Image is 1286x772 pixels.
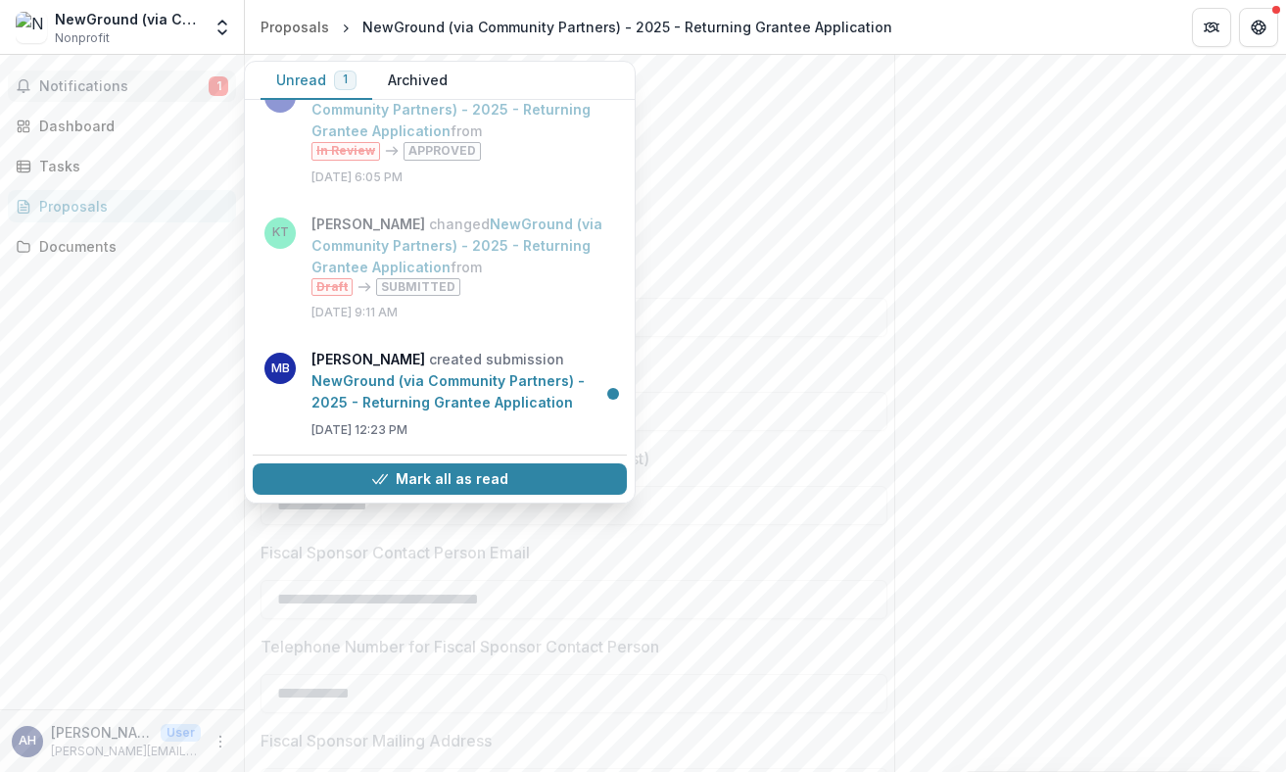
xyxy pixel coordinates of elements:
p: [PERSON_NAME] [51,722,153,743]
img: NewGround (via Community Partners) [16,12,47,43]
div: Documents [39,236,220,257]
span: Nonprofit [55,29,110,47]
p: Telephone Number for Fiscal Sponsor Contact Person [261,635,659,658]
a: NewGround (via Community Partners) - 2025 - Returning Grantee Application [311,79,602,139]
a: Documents [8,230,236,263]
a: NewGround (via Community Partners) - 2025 - Returning Grantee Application [311,372,585,410]
div: Proposals [261,17,329,37]
p: Fiscal Sponsor Mailing Address [261,729,492,752]
div: Proposals [39,196,220,217]
span: 1 [209,76,228,96]
p: changed from [311,77,615,161]
div: Aziza Hasan [19,735,36,748]
button: Unread [261,62,372,100]
a: Proposals [8,190,236,222]
button: Open entity switcher [209,8,236,47]
button: Mark all as read [253,463,627,495]
a: Tasks [8,150,236,182]
a: NewGround (via Community Partners) - 2025 - Returning Grantee Application [311,216,602,275]
button: Partners [1192,8,1231,47]
span: 1 [343,72,348,86]
p: User [161,724,201,742]
div: Dashboard [39,116,220,136]
div: NewGround (via Community Partners) [55,9,201,29]
nav: breadcrumb [253,13,900,41]
div: NewGround (via Community Partners) - 2025 - Returning Grantee Application [362,17,892,37]
span: Notifications [39,78,209,95]
div: Tasks [39,156,220,176]
button: Get Help [1239,8,1278,47]
button: More [209,730,232,753]
button: Notifications1 [8,71,236,102]
a: Proposals [253,13,337,41]
p: [PERSON_NAME][EMAIL_ADDRESS][DOMAIN_NAME] [51,743,201,760]
p: Fiscal Sponsor Contact Person Email [261,541,530,564]
button: Archived [372,62,463,100]
p: created submission [311,349,615,413]
a: Dashboard [8,110,236,142]
p: changed from [311,214,615,297]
